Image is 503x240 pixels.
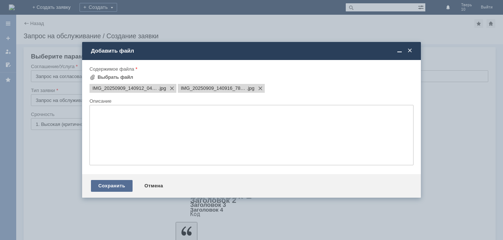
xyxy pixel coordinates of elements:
[181,85,247,91] span: IMG_20250909_140916_786[1].jpg
[406,47,414,54] span: Закрыть
[91,47,414,54] div: Добавить файл
[158,85,166,91] span: IMG_20250909_140912_044[1].jpg
[396,47,403,54] span: Свернуть (Ctrl + M)
[89,67,412,71] div: Содержимое файла
[247,85,254,91] span: IMG_20250909_140916_786[1].jpg
[3,3,108,56] div: Добрый день! 24,08,2025 г была приобретена тушь для ресниц Пышные реснички 12 г РБ405-07 Relouis ...
[98,74,133,80] div: Выбрать файл
[92,85,158,91] span: IMG_20250909_140912_044[1].jpg
[89,99,412,103] div: Описание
